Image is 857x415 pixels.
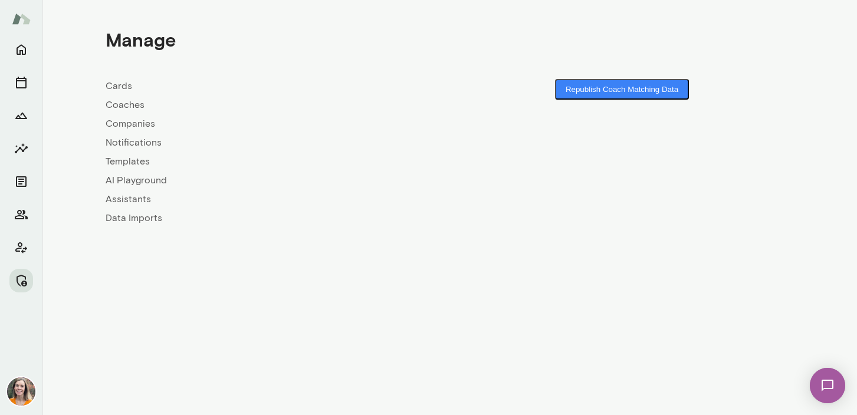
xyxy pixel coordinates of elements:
button: Republish Coach Matching Data [555,79,689,100]
h4: Manage [106,28,176,51]
button: Documents [9,170,33,193]
img: Mento [12,8,31,30]
button: Insights [9,137,33,160]
a: Notifications [106,136,450,150]
img: Carrie Kelly [7,377,35,406]
button: Members [9,203,33,226]
a: Cards [106,79,450,93]
a: Templates [106,154,450,169]
a: AI Playground [106,173,450,187]
button: Client app [9,236,33,259]
button: Home [9,38,33,61]
a: Coaches [106,98,450,112]
a: Companies [106,117,450,131]
button: Manage [9,269,33,292]
a: Assistants [106,192,450,206]
button: Growth Plan [9,104,33,127]
button: Sessions [9,71,33,94]
a: Data Imports [106,211,450,225]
